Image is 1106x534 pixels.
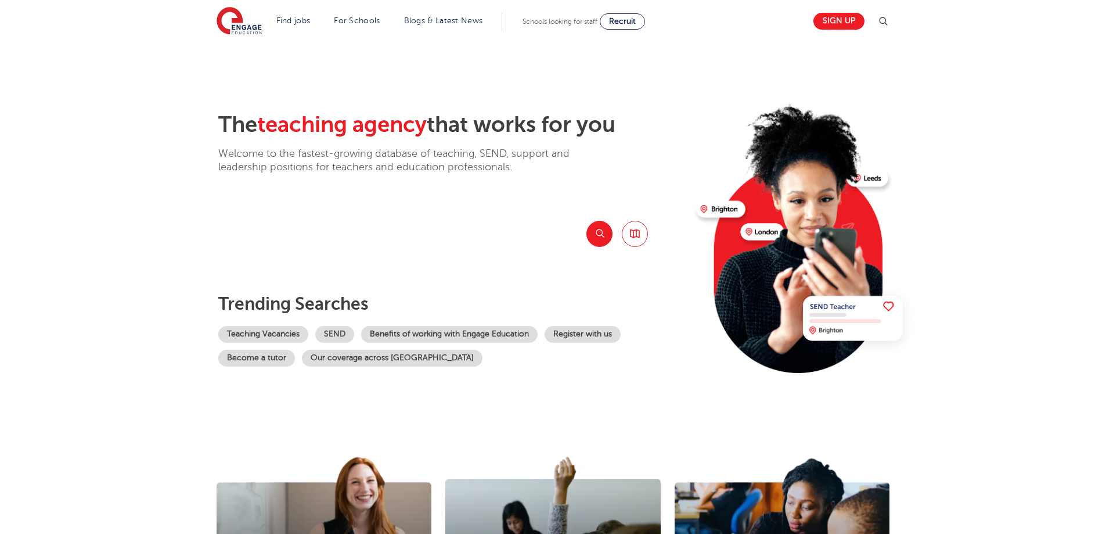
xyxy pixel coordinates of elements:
[218,326,308,343] a: Teaching Vacancies
[361,326,538,343] a: Benefits of working with Engage Education
[334,16,380,25] a: For Schools
[609,17,636,26] span: Recruit
[218,350,295,367] a: Become a tutor
[813,13,864,30] a: Sign up
[600,13,645,30] a: Recruit
[545,326,621,343] a: Register with us
[218,293,687,314] p: Trending searches
[302,350,482,367] a: Our coverage across [GEOGRAPHIC_DATA]
[217,7,262,36] img: Engage Education
[315,326,354,343] a: SEND
[257,112,427,137] span: teaching agency
[404,16,483,25] a: Blogs & Latest News
[523,17,597,26] span: Schools looking for staff
[218,112,687,138] h2: The that works for you
[218,147,601,174] p: Welcome to the fastest-growing database of teaching, SEND, support and leadership positions for t...
[586,221,613,247] button: Search
[276,16,311,25] a: Find jobs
